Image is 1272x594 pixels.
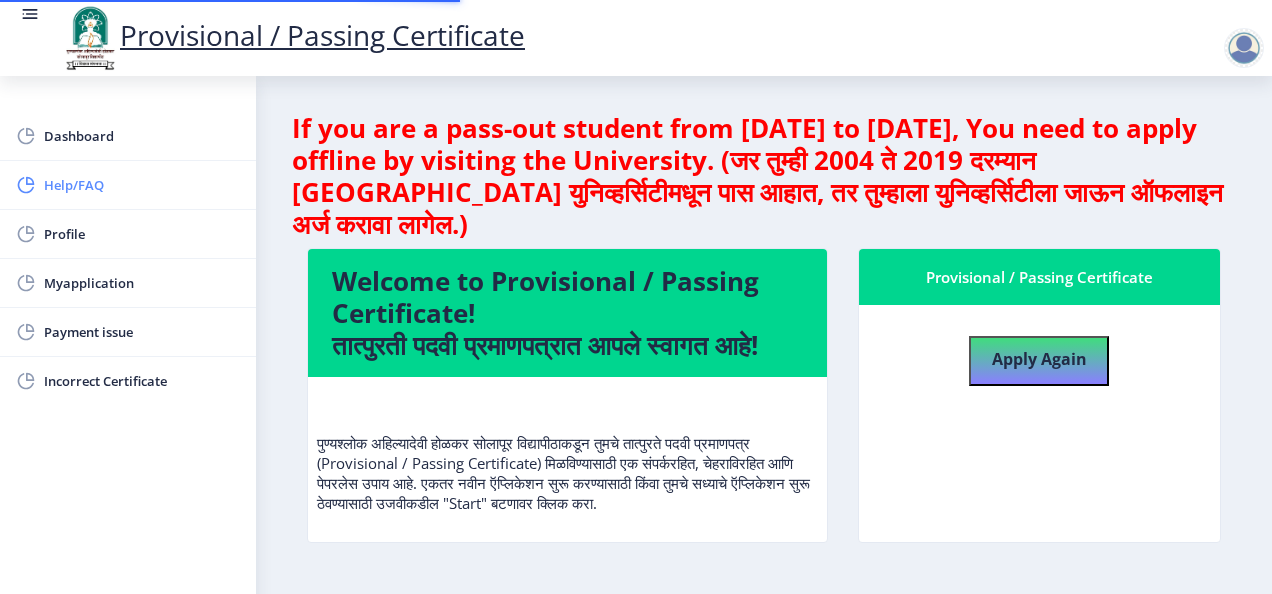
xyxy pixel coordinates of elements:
div: Provisional / Passing Certificate [883,265,1196,289]
span: Myapplication [44,271,240,295]
span: Help/FAQ [44,173,240,197]
a: Provisional / Passing Certificate [60,16,525,54]
span: Incorrect Certificate [44,369,240,393]
span: Payment issue [44,320,240,344]
p: पुण्यश्लोक अहिल्यादेवी होळकर सोलापूर विद्यापीठाकडून तुमचे तात्पुरते पदवी प्रमाणपत्र (Provisional ... [317,393,818,513]
img: logo [60,4,120,72]
button: Apply Again [969,336,1109,386]
b: Apply Again [992,348,1087,370]
span: Profile [44,222,240,246]
h4: If you are a pass-out student from [DATE] to [DATE], You need to apply offline by visiting the Un... [292,112,1236,240]
h4: Welcome to Provisional / Passing Certificate! तात्पुरती पदवी प्रमाणपत्रात आपले स्वागत आहे! [332,265,803,361]
span: Dashboard [44,124,240,148]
